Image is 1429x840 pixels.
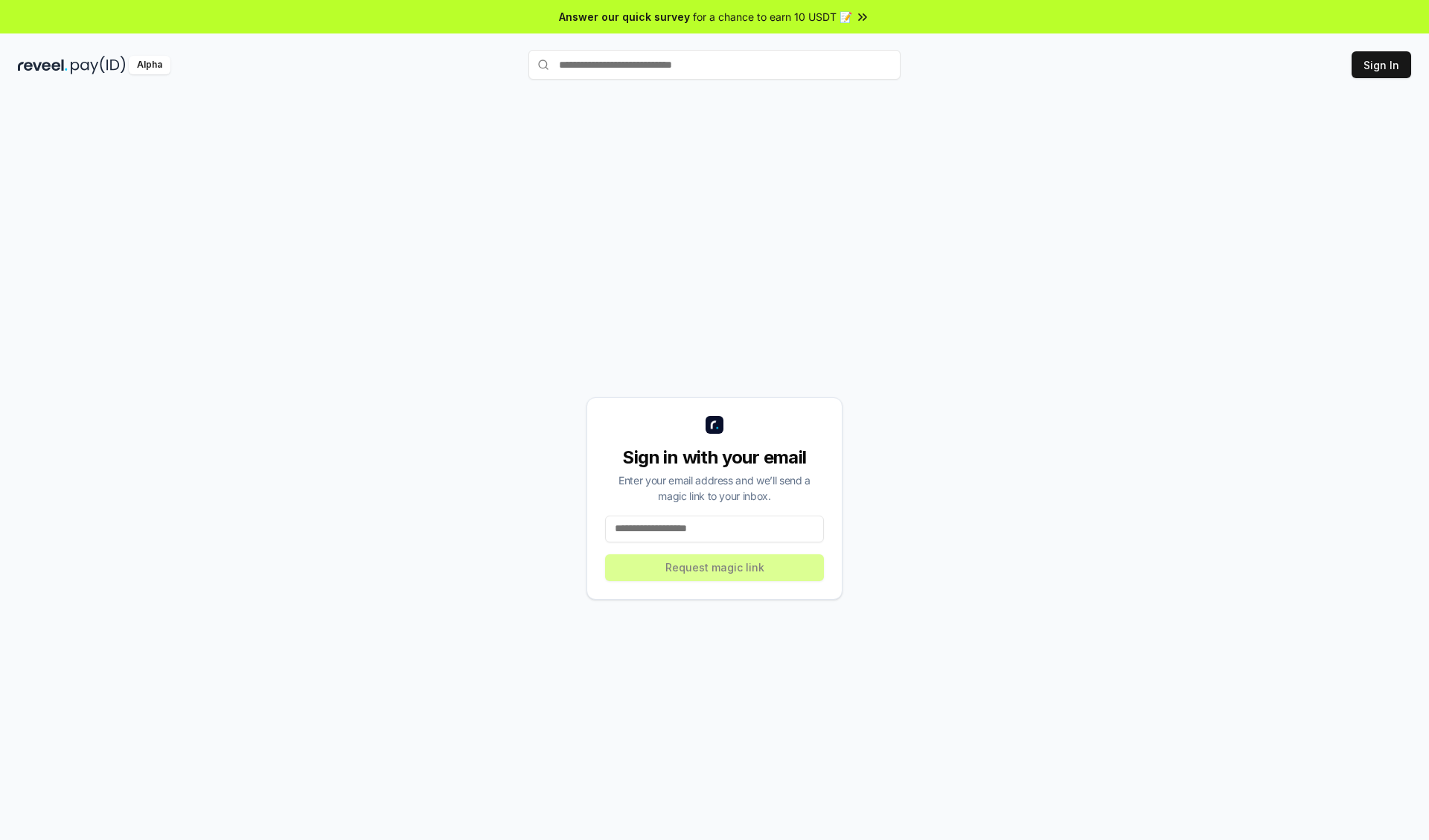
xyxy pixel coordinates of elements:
img: reveel_dark [18,56,68,74]
img: pay_id [71,56,126,74]
span: Answer our quick survey [559,9,690,25]
span: for a chance to earn 10 USDT 📝 [693,9,852,25]
div: Sign in with your email [605,446,824,469]
button: Sign In [1352,51,1411,78]
div: Enter your email address and we’ll send a magic link to your inbox. [605,472,824,504]
div: Alpha [129,56,170,74]
img: logo_small [706,416,723,434]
